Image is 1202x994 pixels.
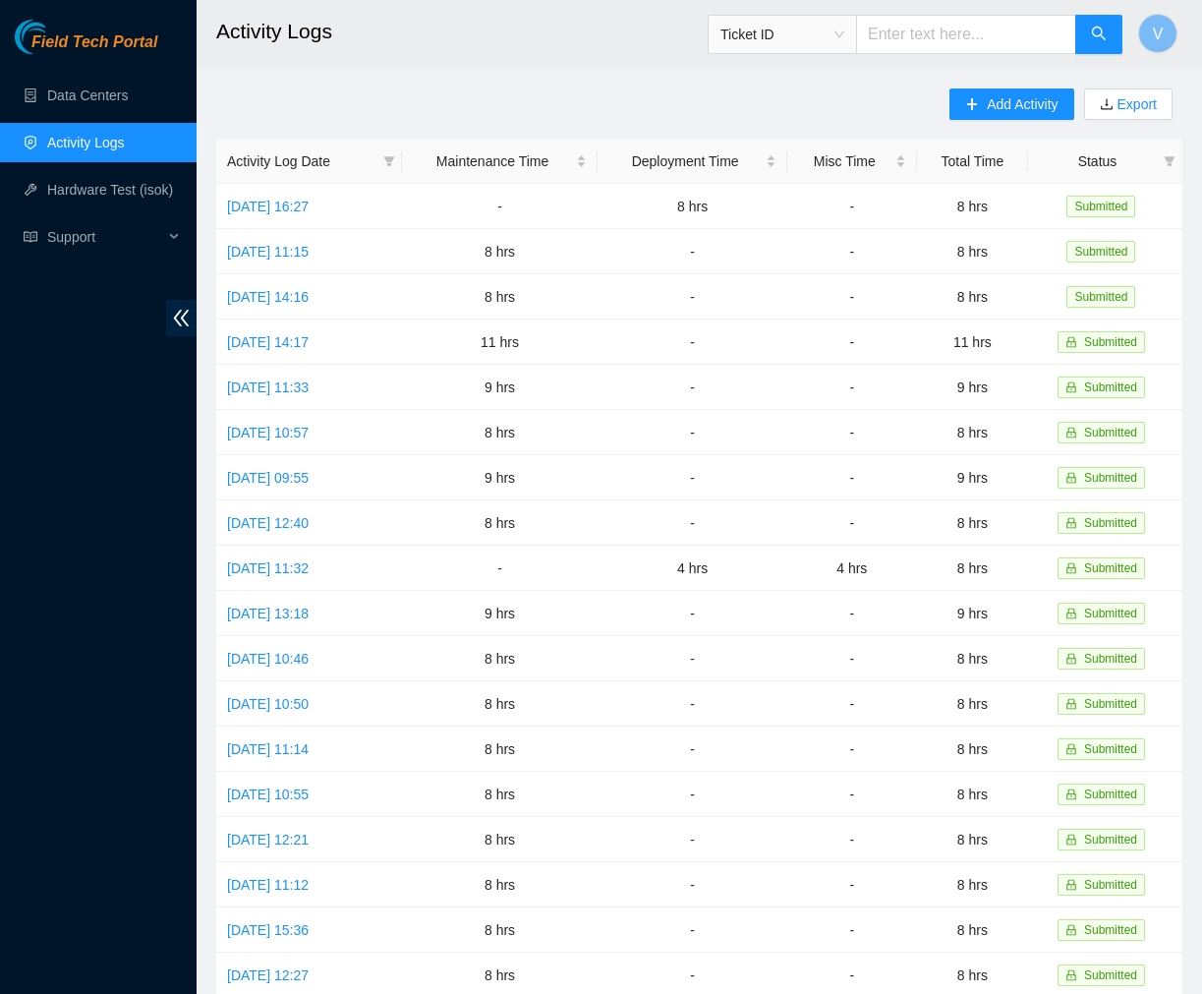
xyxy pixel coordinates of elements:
td: 8 hrs [917,862,1028,907]
td: 8 hrs [917,681,1028,727]
td: 11 hrs [402,320,599,365]
span: lock [1065,924,1077,936]
td: 8 hrs [917,184,1028,229]
a: Export [1114,96,1157,112]
td: - [598,817,786,862]
span: lock [1065,834,1077,846]
td: 9 hrs [402,365,599,410]
td: - [598,636,786,681]
span: Submitted [1084,516,1137,530]
td: - [598,365,786,410]
span: double-left [166,300,197,336]
td: 9 hrs [917,455,1028,500]
span: Submitted [1084,788,1137,801]
a: [DATE] 10:55 [227,787,309,802]
a: Hardware Test (isok) [47,182,173,198]
td: 8 hrs [402,817,599,862]
td: 8 hrs [402,229,599,274]
a: [DATE] 09:55 [227,470,309,486]
a: [DATE] 14:16 [227,289,309,305]
td: - [598,591,786,636]
span: download [1100,97,1114,113]
a: [DATE] 11:32 [227,560,309,576]
a: [DATE] 11:15 [227,244,309,260]
td: 8 hrs [402,772,599,817]
span: Ticket ID [720,20,844,49]
span: Submitted [1084,742,1137,756]
span: lock [1065,562,1077,574]
td: 8 hrs [402,410,599,455]
td: - [787,862,917,907]
td: 8 hrs [917,772,1028,817]
td: 8 hrs [917,907,1028,953]
a: [DATE] 16:27 [227,199,309,214]
td: 8 hrs [917,817,1028,862]
a: [DATE] 10:57 [227,425,309,440]
span: lock [1065,336,1077,348]
span: Submitted [1084,968,1137,982]
td: 8 hrs [917,636,1028,681]
td: - [787,817,917,862]
a: [DATE] 13:18 [227,606,309,621]
td: - [787,681,917,727]
td: - [787,727,917,772]
span: Add Activity [987,93,1058,115]
span: filter [383,155,395,167]
span: lock [1065,879,1077,891]
span: Submitted [1066,196,1135,217]
td: - [402,546,599,591]
span: Submitted [1084,471,1137,485]
td: - [598,229,786,274]
span: Submitted [1066,286,1135,308]
td: 8 hrs [917,500,1028,546]
a: [DATE] 15:36 [227,922,309,938]
span: lock [1065,427,1077,439]
a: [DATE] 11:12 [227,877,309,893]
span: lock [1065,653,1077,665]
span: lock [1065,743,1077,755]
td: 8 hrs [917,727,1028,772]
img: Akamai Technologies [15,20,99,54]
td: - [598,274,786,320]
a: Akamai TechnologiesField Tech Portal [15,35,157,61]
td: - [787,772,917,817]
span: V [1153,22,1164,46]
td: - [787,636,917,681]
td: - [787,229,917,274]
button: downloadExport [1084,88,1173,120]
td: - [787,365,917,410]
td: 8 hrs [917,274,1028,320]
td: - [598,455,786,500]
span: Support [47,217,163,257]
td: - [598,410,786,455]
span: search [1091,26,1107,44]
span: lock [1065,608,1077,619]
span: filter [1164,155,1175,167]
td: 8 hrs [917,546,1028,591]
span: Submitted [1084,607,1137,620]
span: Field Tech Portal [31,33,157,52]
span: Submitted [1066,241,1135,263]
a: [DATE] 12:21 [227,832,309,848]
a: [DATE] 11:14 [227,741,309,757]
span: lock [1065,698,1077,710]
span: Submitted [1084,697,1137,711]
a: [DATE] 14:17 [227,334,309,350]
td: - [787,591,917,636]
a: [DATE] 11:33 [227,380,309,395]
td: - [598,500,786,546]
td: - [787,455,917,500]
span: lock [1065,969,1077,981]
td: - [787,184,917,229]
span: Submitted [1084,335,1137,349]
span: Submitted [1084,380,1137,394]
input: Enter text here... [856,15,1076,54]
td: 8 hrs [402,681,599,727]
td: - [598,772,786,817]
span: plus [965,97,979,113]
td: 4 hrs [787,546,917,591]
td: 8 hrs [917,410,1028,455]
td: 8 hrs [402,907,599,953]
a: [DATE] 12:40 [227,515,309,531]
td: - [787,500,917,546]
